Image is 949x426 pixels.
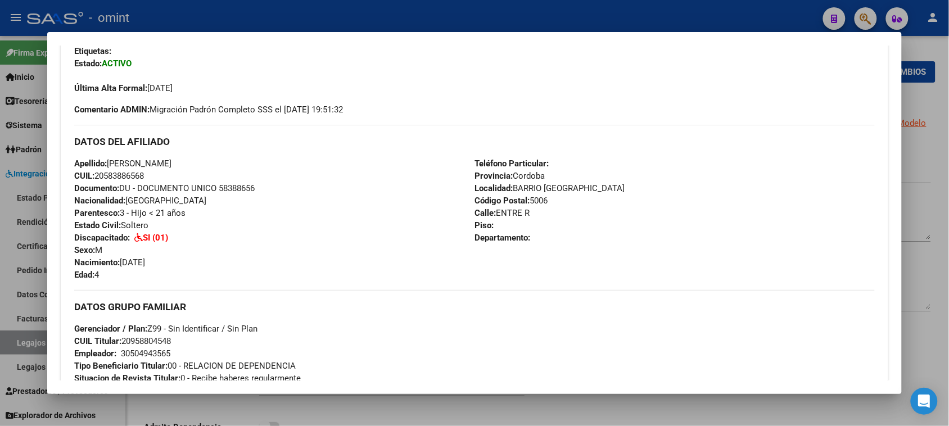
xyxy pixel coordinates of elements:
strong: Piso: [474,220,494,230]
strong: Documento: [74,183,119,193]
span: Cordoba [474,171,545,181]
span: 0 - Recibe haberes regularmente [74,373,301,383]
strong: Nacionalidad: [74,196,125,206]
strong: Teléfono Particular: [474,158,549,169]
strong: ACTIVO [102,58,132,69]
h3: DATOS GRUPO FAMILIAR [74,301,874,313]
strong: Sexo: [74,245,95,255]
strong: CUIL: [74,171,94,181]
span: Migración Padrón Completo SSS el [DATE] 19:51:32 [74,103,343,116]
strong: Edad: [74,270,94,280]
strong: Apellido: [74,158,107,169]
strong: Empleador: [74,348,116,359]
strong: Calle: [474,208,496,218]
strong: Estado: [74,58,102,69]
strong: CUIL Titular: [74,336,121,346]
strong: Provincia: [474,171,513,181]
strong: Nacimiento: [74,257,120,268]
span: BARRIO [GEOGRAPHIC_DATA] [474,183,625,193]
strong: Estado Civil: [74,220,121,230]
div: 30504943565 [121,347,170,360]
span: [PERSON_NAME] [74,158,171,169]
strong: Gerenciador / Plan: [74,324,147,334]
span: [DATE] [74,83,173,93]
span: Z99 - Sin Identificar / Sin Plan [74,324,257,334]
strong: Situacion de Revista Titular: [74,373,180,383]
span: 20958804548 [74,336,171,346]
strong: Etiquetas: [74,46,111,56]
strong: SI (01) [143,233,168,243]
strong: Discapacitado: [74,233,130,243]
span: ENTRE R [474,208,530,218]
span: Soltero [74,220,148,230]
strong: Localidad: [474,183,513,193]
strong: Última Alta Formal: [74,83,147,93]
span: 20583886568 [74,171,144,181]
span: [DATE] [74,257,145,268]
span: 3 - Hijo < 21 años [74,208,186,218]
strong: Departamento: [474,233,530,243]
span: 5006 [474,196,548,206]
div: Open Intercom Messenger [911,388,938,415]
span: [GEOGRAPHIC_DATA] [74,196,206,206]
span: DU - DOCUMENTO UNICO 58388656 [74,183,255,193]
span: 4 [74,270,99,280]
span: M [74,245,102,255]
strong: Comentario ADMIN: [74,105,150,115]
strong: Código Postal: [474,196,530,206]
strong: Parentesco: [74,208,120,218]
strong: Tipo Beneficiario Titular: [74,361,168,371]
span: 00 - RELACION DE DEPENDENCIA [74,361,296,371]
h3: DATOS DEL AFILIADO [74,135,874,148]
